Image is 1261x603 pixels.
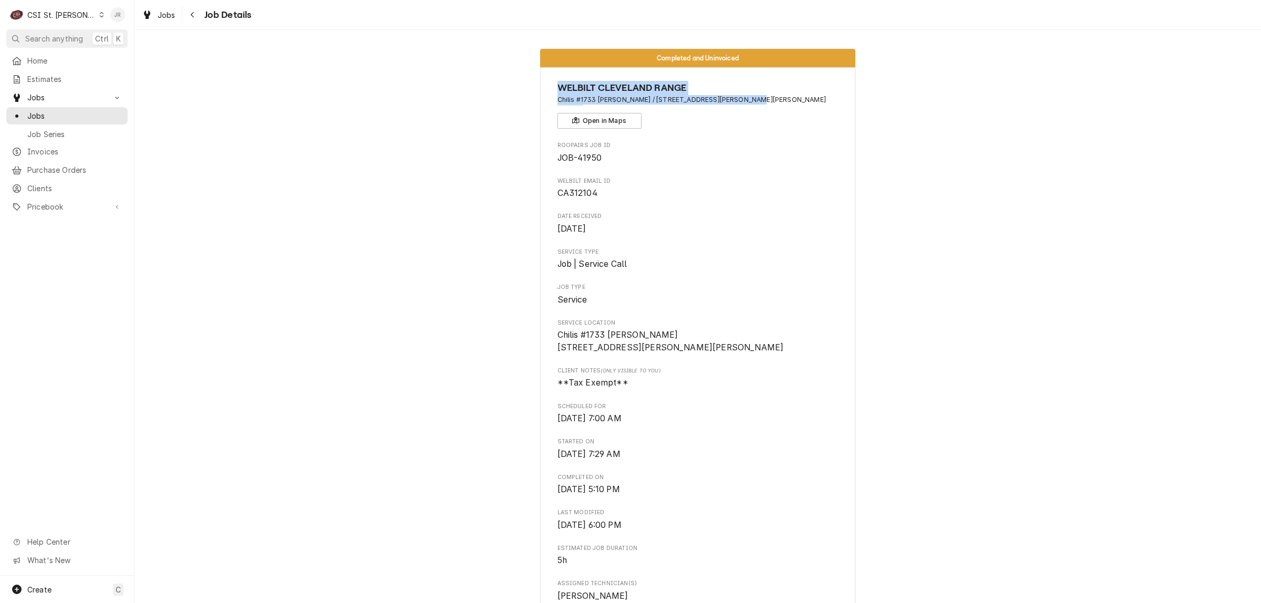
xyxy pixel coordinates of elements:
span: Last Modified [557,508,839,517]
div: Status [540,49,855,67]
span: [DATE] 7:00 AM [557,413,622,423]
span: [DATE] 7:29 AM [557,449,621,459]
button: Open in Maps [557,113,642,129]
a: Invoices [6,143,128,160]
span: CA312104 [557,188,597,198]
div: Client Information [557,81,839,129]
div: Completed On [557,473,839,496]
span: Job Series [27,129,122,140]
div: CSI St. [PERSON_NAME] [27,9,96,20]
div: Last Modified [557,508,839,531]
span: Scheduled For [557,402,839,411]
span: Service Type [557,258,839,271]
div: C [9,7,24,22]
a: Job Series [6,126,128,143]
a: Jobs [138,6,180,24]
span: Completed On [557,473,839,482]
span: 5h [557,555,567,565]
span: Purchase Orders [27,164,122,175]
span: What's New [27,555,121,566]
span: Roopairs Job ID [557,141,839,150]
span: (Only Visible to You) [601,368,660,373]
span: Create [27,585,51,594]
span: Job | Service Call [557,259,627,269]
span: JOB-41950 [557,153,602,163]
span: Service Type [557,248,839,256]
span: Job Type [557,294,839,306]
span: Client Notes [557,367,839,375]
span: Name [557,81,839,95]
span: [PERSON_NAME] [557,591,628,601]
span: Service [557,295,587,305]
span: Clients [27,183,122,194]
div: Welbilt email ID [557,177,839,200]
span: Job Type [557,283,839,292]
span: Started On [557,438,839,446]
div: Jessica Rentfro's Avatar [110,7,125,22]
span: Service Location [557,319,839,327]
span: Assigned Technician(s) [557,579,839,588]
span: Invoices [27,146,122,157]
span: [DATE] [557,224,586,234]
div: Job Type [557,283,839,306]
button: Search anythingCtrlK [6,29,128,48]
span: C [116,584,121,595]
div: Date Received [557,212,839,235]
span: Search anything [25,33,83,44]
a: Estimates [6,70,128,88]
span: [object Object] [557,377,839,389]
a: Home [6,52,128,69]
span: Roopairs Job ID [557,152,839,164]
span: Jobs [27,110,122,121]
div: Service Type [557,248,839,271]
span: Started On [557,448,839,461]
span: K [116,33,121,44]
div: [object Object] [557,367,839,389]
span: [DATE] 6:00 PM [557,520,622,530]
span: [DATE] 5:10 PM [557,484,620,494]
span: Jobs [27,92,107,103]
a: Go to Pricebook [6,198,128,215]
div: Roopairs Job ID [557,141,839,164]
span: Estimates [27,74,122,85]
span: Estimated Job Duration [557,544,839,553]
a: Clients [6,180,128,197]
span: Help Center [27,536,121,547]
span: Address [557,95,839,105]
a: Jobs [6,107,128,124]
span: Last Modified [557,519,839,532]
div: Scheduled For [557,402,839,425]
div: Service Location [557,319,839,354]
div: CSI St. Louis's Avatar [9,7,24,22]
div: Estimated Job Duration [557,544,839,567]
span: Scheduled For [557,412,839,425]
span: Estimated Job Duration [557,554,839,567]
span: Chilis #1733 [PERSON_NAME] [STREET_ADDRESS][PERSON_NAME][PERSON_NAME] [557,330,784,352]
a: Go to Help Center [6,533,128,550]
div: JR [110,7,125,22]
span: Date Received [557,212,839,221]
span: Welbilt email ID [557,177,839,185]
span: Pricebook [27,201,107,212]
a: Purchase Orders [6,161,128,179]
span: Service Location [557,329,839,354]
span: Job Details [201,8,252,22]
button: Navigate back [184,6,201,23]
span: Home [27,55,122,66]
span: Jobs [158,9,175,20]
span: Ctrl [95,33,109,44]
a: Go to Jobs [6,89,128,106]
span: Date Received [557,223,839,235]
span: Completed On [557,483,839,496]
span: Completed and Uninvoiced [657,55,739,61]
div: Started On [557,438,839,460]
span: Welbilt email ID [557,187,839,200]
a: Go to What's New [6,552,128,569]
